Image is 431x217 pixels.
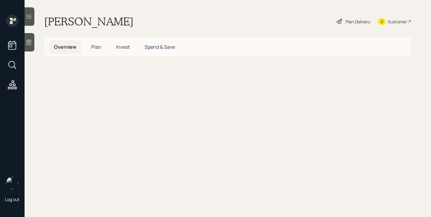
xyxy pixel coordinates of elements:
[91,44,101,50] span: Plan
[44,15,134,28] h1: [PERSON_NAME]
[6,177,18,189] img: robby-grisanti-headshot.png
[388,18,407,25] div: Kustomer
[54,44,76,50] span: Overview
[346,18,370,25] div: Plan Delivery
[5,196,20,202] div: Log out
[145,44,175,50] span: Spend & Save
[116,44,130,50] span: Invest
